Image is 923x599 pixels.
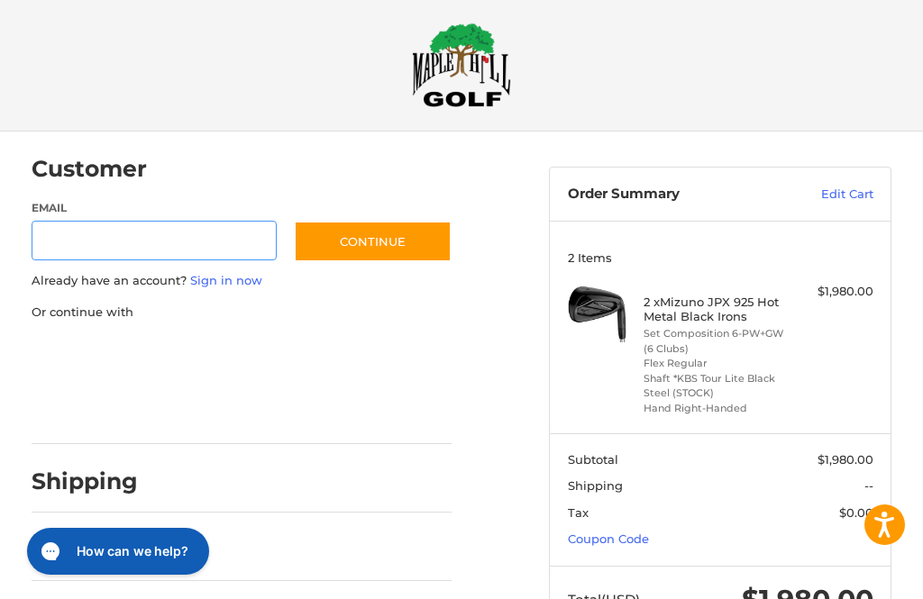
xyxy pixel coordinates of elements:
[190,273,262,287] a: Sign in now
[644,371,792,401] li: Shaft *KBS Tour Lite Black Steel (STOCK)
[568,186,776,204] h3: Order Summary
[294,221,452,262] button: Continue
[839,505,873,520] span: $0.00
[412,23,511,107] img: Maple Hill Golf
[818,452,873,467] span: $1,980.00
[644,326,792,356] li: Set Composition 6-PW+GW (6 Clubs)
[568,452,618,467] span: Subtotal
[797,283,873,301] div: $1,980.00
[568,250,873,265] h3: 2 Items
[32,304,452,322] p: Or continue with
[864,478,873,493] span: --
[644,401,792,416] li: Hand Right-Handed
[18,522,215,581] iframe: Gorgias live chat messenger
[568,531,649,546] a: Coupon Code
[32,272,452,290] p: Already have an account?
[644,356,792,371] li: Flex Regular
[25,394,160,426] iframe: PayPal-venmo
[32,200,277,216] label: Email
[568,505,589,520] span: Tax
[644,295,792,324] h4: 2 x Mizuno JPX 925 Hot Metal Black Irons
[568,478,623,493] span: Shipping
[32,467,138,495] h2: Shipping
[25,339,160,371] iframe: PayPal-paypal
[178,339,314,371] iframe: PayPal-paylater
[32,155,147,183] h2: Customer
[776,186,873,204] a: Edit Cart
